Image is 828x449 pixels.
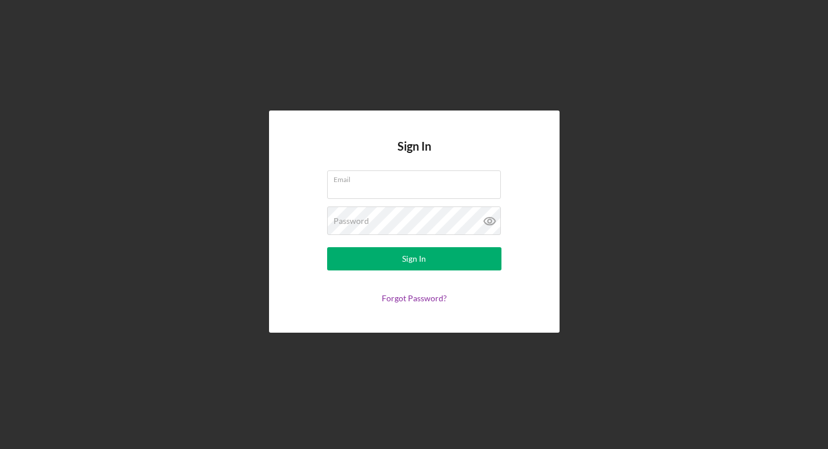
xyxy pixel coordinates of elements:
label: Email [334,171,501,184]
label: Password [334,216,369,226]
h4: Sign In [397,140,431,170]
div: Sign In [402,247,426,270]
button: Sign In [327,247,501,270]
a: Forgot Password? [382,293,447,303]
